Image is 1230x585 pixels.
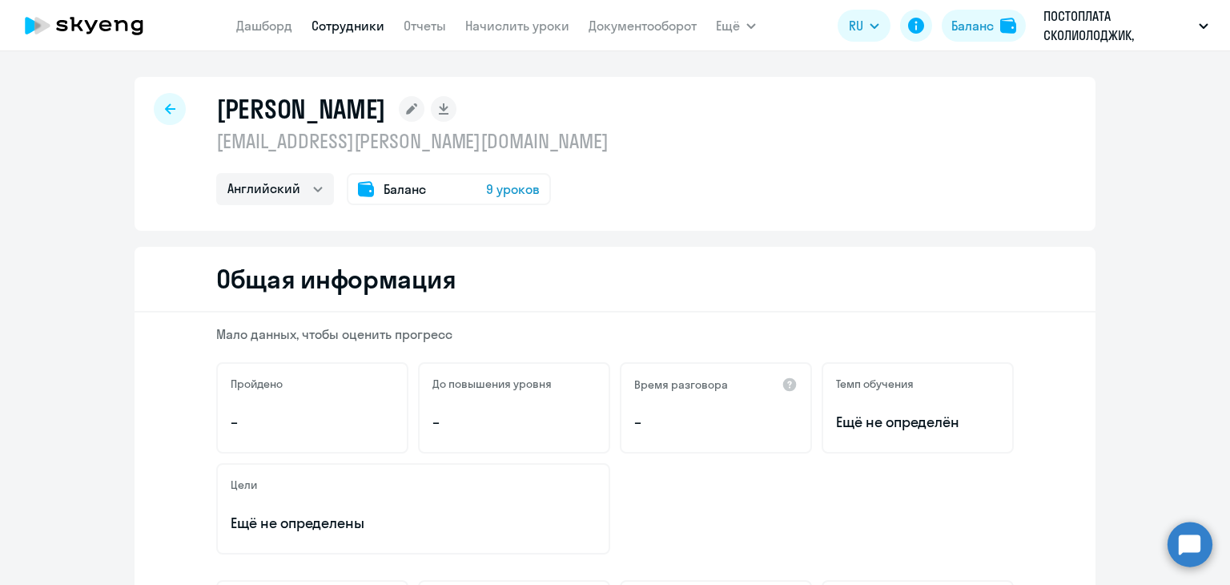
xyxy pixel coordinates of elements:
button: Ещё [716,10,756,42]
button: ПОСТОПЛАТА СКОЛИОЛОДЖИК, СКОЛИОЛОДЖИК.РУ, ООО [1035,6,1216,45]
a: Отчеты [404,18,446,34]
span: RU [849,16,863,35]
span: 9 уроков [486,180,540,199]
a: Начислить уроки [465,18,569,34]
p: ПОСТОПЛАТА СКОЛИОЛОДЖИК, СКОЛИОЛОДЖИК.РУ, ООО [1043,6,1192,45]
img: balance [1000,18,1016,34]
p: [EMAIL_ADDRESS][PERSON_NAME][DOMAIN_NAME] [216,128,609,154]
h5: До повышения уровня [432,377,552,391]
p: Мало данных, чтобы оценить прогресс [216,325,1014,343]
span: Баланс [384,180,426,199]
a: Дашборд [236,18,292,34]
h5: Время разговора [634,377,728,392]
p: – [231,412,394,433]
span: Ещё [716,16,740,35]
h5: Пройдено [231,377,283,391]
p: – [432,412,596,433]
a: Сотрудники [312,18,384,34]
h2: Общая информация [216,263,456,295]
span: Ещё не определён [836,412,999,433]
h1: [PERSON_NAME] [216,93,386,125]
a: Документооборот [589,18,697,34]
button: Балансbalance [942,10,1026,42]
p: – [634,412,798,433]
p: Ещё не определены [231,513,596,534]
h5: Цели [231,478,257,492]
h5: Темп обучения [836,377,914,391]
button: RU [838,10,890,42]
div: Баланс [951,16,994,35]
